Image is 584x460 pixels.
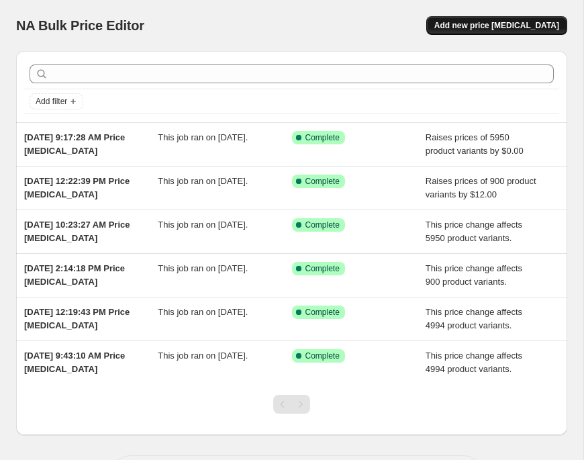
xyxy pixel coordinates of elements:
span: Complete [305,351,340,361]
span: This job ran on [DATE]. [158,307,248,317]
span: Raises prices of 900 product variants by $12.00 [426,176,536,199]
span: [DATE] 12:19:43 PM Price [MEDICAL_DATA] [24,307,130,330]
span: This job ran on [DATE]. [158,220,248,230]
nav: Pagination [273,395,310,414]
span: [DATE] 9:43:10 AM Price [MEDICAL_DATA] [24,351,125,374]
span: Add new price [MEDICAL_DATA] [434,20,559,31]
span: Raises prices of 5950 product variants by $0.00 [426,132,524,156]
span: This price change affects 4994 product variants. [426,307,522,330]
button: Add filter [30,93,83,109]
span: This job ran on [DATE]. [158,263,248,273]
span: NA Bulk Price Editor [16,18,144,33]
span: Add filter [36,96,67,107]
span: This job ran on [DATE]. [158,132,248,142]
span: [DATE] 12:22:39 PM Price [MEDICAL_DATA] [24,176,130,199]
span: [DATE] 9:17:28 AM Price [MEDICAL_DATA] [24,132,125,156]
button: Add new price [MEDICAL_DATA] [426,16,567,35]
span: [DATE] 10:23:27 AM Price [MEDICAL_DATA] [24,220,130,243]
span: Complete [305,176,340,187]
span: This price change affects 900 product variants. [426,263,522,287]
span: This price change affects 4994 product variants. [426,351,522,374]
span: [DATE] 2:14:18 PM Price [MEDICAL_DATA] [24,263,125,287]
span: Complete [305,220,340,230]
span: Complete [305,307,340,318]
span: Complete [305,132,340,143]
span: This job ran on [DATE]. [158,351,248,361]
span: This price change affects 5950 product variants. [426,220,522,243]
span: Complete [305,263,340,274]
span: This job ran on [DATE]. [158,176,248,186]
